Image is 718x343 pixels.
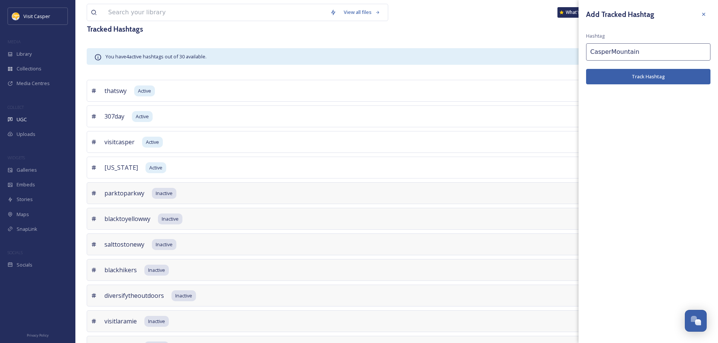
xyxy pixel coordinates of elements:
[104,265,137,274] span: blackhikers
[17,131,35,138] span: Uploads
[104,163,138,172] span: [US_STATE]
[17,196,33,203] span: Stories
[8,39,21,44] span: MEDIA
[104,4,326,21] input: Search your library
[586,69,710,84] button: Track Hashtag
[557,7,595,18] a: What's New
[685,310,707,332] button: Open Chat
[87,24,143,35] h3: Tracked Hashtags
[8,104,24,110] span: COLLECT
[23,13,50,20] span: Visit Casper
[148,267,165,274] span: Inactive
[12,12,20,20] img: 155780.jpg
[586,32,605,40] span: Hashtag
[104,317,137,326] span: visitlaramie
[104,214,150,223] span: blacktoyellowwy
[340,5,384,20] a: View all files
[17,226,37,233] span: SnapLink
[27,333,49,338] span: Privacy Policy
[17,261,32,268] span: Socials
[27,330,49,339] a: Privacy Policy
[8,250,23,255] span: SOCIALS
[104,240,144,249] span: salttostonewy
[17,166,37,174] span: Galleries
[106,53,207,60] span: You have 4 active hashtags out of 30 available.
[17,80,50,87] span: Media Centres
[156,190,173,197] span: Inactive
[156,241,173,248] span: Inactive
[104,86,127,95] span: thatswy
[148,318,165,325] span: Inactive
[8,155,25,160] span: WIDGETS
[162,215,179,223] span: Inactive
[104,291,164,300] span: diversifytheoutdoors
[149,164,162,171] span: Active
[146,139,159,146] span: Active
[138,87,151,95] span: Active
[136,113,149,120] span: Active
[104,137,135,146] span: visitcasper
[17,181,35,188] span: Embeds
[104,112,124,121] span: 307day
[17,116,27,123] span: UGC
[175,292,192,299] span: Inactive
[17,211,29,218] span: Maps
[586,43,710,61] input: london
[17,50,32,58] span: Library
[104,189,144,198] span: parktoparkwy
[586,9,654,20] h3: Add Tracked Hashtag
[17,65,41,72] span: Collections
